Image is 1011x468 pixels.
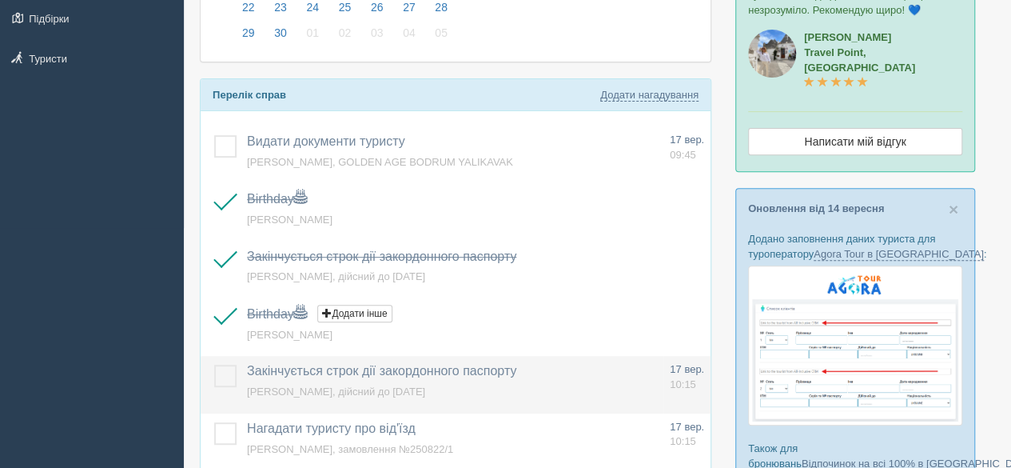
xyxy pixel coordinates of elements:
[213,89,286,101] b: Перелік справ
[431,22,452,43] span: 05
[335,22,356,43] span: 02
[247,134,405,148] a: Видати документи туристу
[297,24,328,50] a: 01
[367,22,388,43] span: 03
[330,24,360,50] a: 02
[233,24,264,50] a: 29
[247,364,516,378] a: Закінчується строк дії закордонного паспорту
[949,201,958,218] button: Close
[265,24,296,50] a: 30
[670,363,704,375] span: 17 вер.
[247,443,453,455] a: [PERSON_NAME], замовлення №250822/1
[247,270,425,282] a: [PERSON_NAME], дійсний до [DATE]
[670,435,696,447] span: 10:15
[247,192,307,206] a: Birthday
[270,22,291,43] span: 30
[426,24,452,50] a: 05
[247,329,332,341] a: [PERSON_NAME]
[247,307,307,321] a: Birthday
[670,421,704,433] span: 17 вер.
[670,133,704,162] a: 17 вер. 09:45
[748,266,962,426] img: agora-tour-%D1%84%D0%BE%D1%80%D0%BC%D0%B0-%D0%B1%D1%80%D0%BE%D0%BD%D1%8E%D0%B2%D0%B0%D0%BD%D0%BD%...
[399,22,420,43] span: 04
[247,250,516,263] a: Закінчується строк дії закордонного паспорту
[317,305,392,322] button: Додати інше
[600,89,699,102] a: Додати нагадування
[302,22,323,43] span: 01
[238,22,259,43] span: 29
[670,420,704,450] a: 17 вер. 10:15
[670,362,704,392] a: 17 вер. 10:15
[670,149,696,161] span: 09:45
[748,231,962,262] p: Додано заповнення даних туриста для туроператору :
[670,378,696,390] span: 10:15
[247,422,416,435] a: Нагадати туристу про від'їзд
[670,134,704,146] span: 17 вер.
[814,248,984,261] a: Agora Tour в [GEOGRAPHIC_DATA]
[394,24,424,50] a: 04
[362,24,392,50] a: 03
[247,386,425,398] a: [PERSON_NAME], дійсний до [DATE]
[247,214,332,226] a: [PERSON_NAME]
[247,156,513,168] a: [PERSON_NAME], GOLDEN AGE BODRUM YALIKAVAK
[804,31,915,89] a: [PERSON_NAME]Travel Point, [GEOGRAPHIC_DATA]
[748,128,962,155] a: Написати мій відгук
[949,200,958,218] span: ×
[748,202,884,214] a: Оновлення від 14 вересня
